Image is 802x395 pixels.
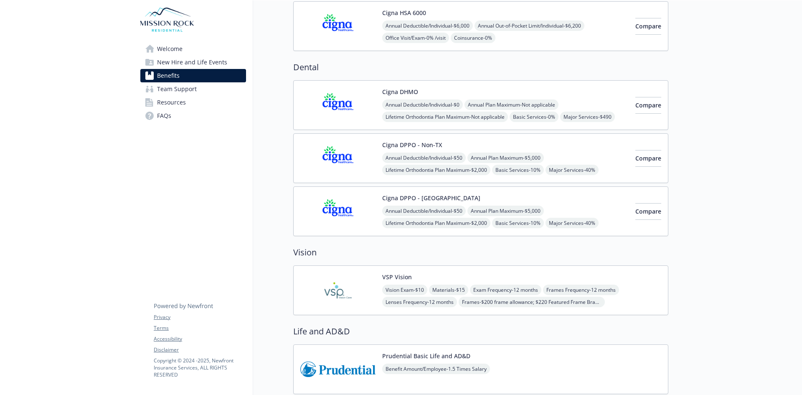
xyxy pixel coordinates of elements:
span: Benefits [157,69,180,82]
span: Benefit Amount/Employee - 1.5 Times Salary [382,364,490,374]
a: Accessibility [154,335,246,343]
a: Benefits [140,69,246,82]
span: Vision Exam - $10 [382,285,427,295]
span: Frames Frequency - 12 months [543,285,619,295]
span: Major Services - $490 [560,112,615,122]
span: Annual Deductible/Individual - $50 [382,153,466,163]
span: Materials - $15 [429,285,468,295]
a: FAQs [140,109,246,122]
span: Basic Services - 10% [492,218,544,228]
button: Compare [635,203,661,220]
span: Basic Services - 0% [510,112,558,122]
span: Exam Frequency - 12 months [470,285,541,295]
button: Cigna DPPO - Non-TX [382,140,442,149]
a: Resources [140,96,246,109]
span: Annual Plan Maximum - $5,000 [467,153,544,163]
p: Copyright © 2024 - 2025 , Newfront Insurance Services, ALL RIGHTS RESERVED [154,357,246,378]
span: Office Visit/Exam - 0% /visit [382,33,449,43]
img: Prudential Insurance Co of America carrier logo [300,352,376,387]
span: Annual Plan Maximum - Not applicable [464,99,558,110]
button: Compare [635,18,661,35]
span: Coinsurance - 0% [451,33,495,43]
span: Compare [635,207,661,215]
span: Annual Deductible/Individual - $6,000 [382,20,473,31]
span: New Hire and Life Events [157,56,227,69]
a: New Hire and Life Events [140,56,246,69]
span: Major Services - 40% [546,165,599,175]
span: Frames - $200 frame allowance; $220 Featured Frame Brands allowance; 20% savings on the amount ov... [459,297,605,307]
h2: Vision [293,246,668,259]
h2: Dental [293,61,668,74]
button: Cigna DPPO - [GEOGRAPHIC_DATA] [382,194,480,202]
span: Lifetime Orthodontia Plan Maximum - $2,000 [382,218,490,228]
span: Compare [635,22,661,30]
span: Lifetime Orthodontia Plan Maximum - Not applicable [382,112,508,122]
span: Welcome [157,42,183,56]
span: Compare [635,101,661,109]
a: Team Support [140,82,246,96]
img: CIGNA carrier logo [300,8,376,44]
span: Annual Out-of-Pocket Limit/Individual - $6,200 [475,20,584,31]
span: Lifetime Orthodontia Plan Maximum - $2,000 [382,165,490,175]
button: Prudential Basic Life and AD&D [382,352,470,360]
span: Lenses Frequency - 12 months [382,297,457,307]
button: Cigna DHMO [382,87,418,96]
button: Compare [635,97,661,114]
a: Terms [154,324,246,332]
button: Compare [635,150,661,167]
img: CIGNA carrier logo [300,87,376,123]
span: Annual Plan Maximum - $5,000 [467,206,544,216]
img: CIGNA carrier logo [300,194,376,229]
span: Team Support [157,82,197,96]
button: VSP Vision [382,273,412,281]
img: CIGNA carrier logo [300,140,376,176]
span: Major Services - 40% [546,218,599,228]
span: Annual Deductible/Individual - $0 [382,99,463,110]
span: Resources [157,96,186,109]
a: Welcome [140,42,246,56]
span: FAQs [157,109,171,122]
a: Privacy [154,313,246,321]
span: Basic Services - 10% [492,165,544,175]
a: Disclaimer [154,346,246,354]
span: Compare [635,154,661,162]
img: Vision Service Plan carrier logo [300,273,376,308]
button: Cigna HSA 6000 [382,8,426,17]
h2: Life and AD&D [293,325,668,338]
span: Annual Deductible/Individual - $50 [382,206,466,216]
